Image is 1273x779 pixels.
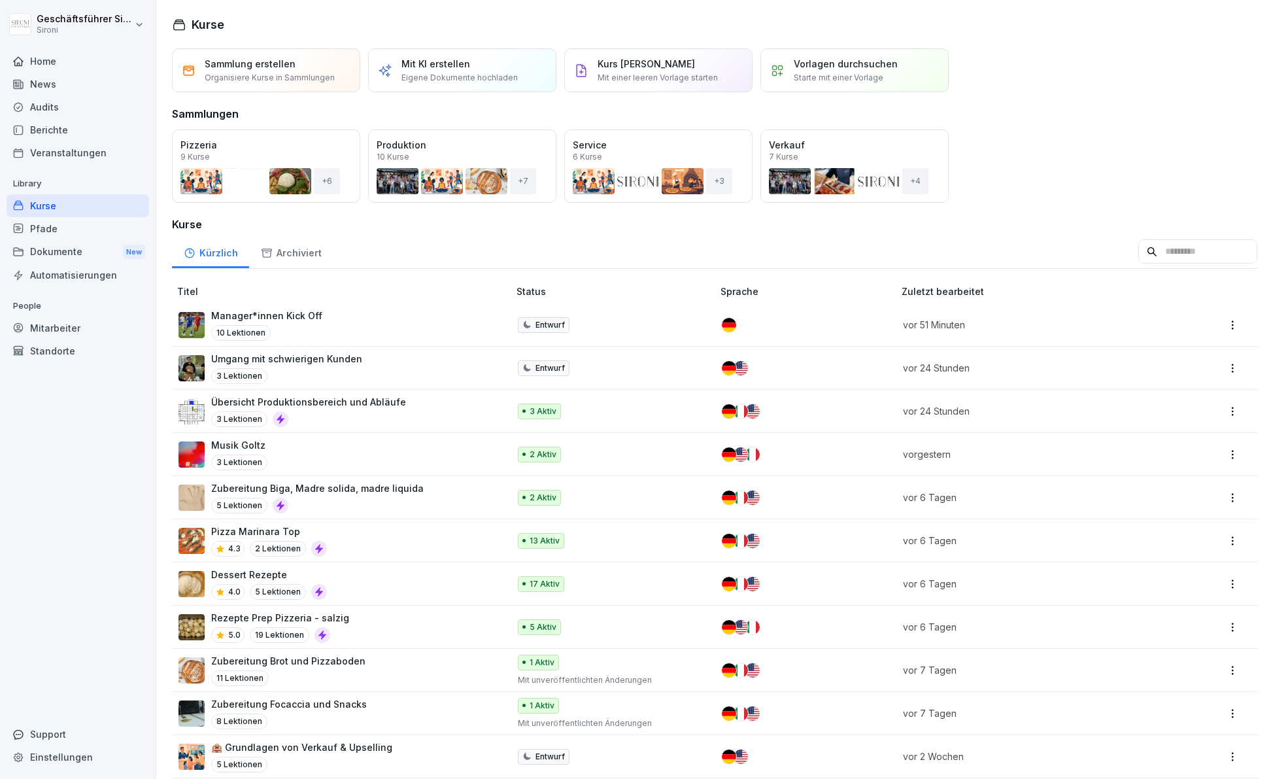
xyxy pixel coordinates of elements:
[530,700,554,712] p: 1 Aktiv
[902,285,1166,298] p: Zuletzt bearbeitet
[903,491,1151,504] p: vor 6 Tagen
[598,72,718,84] p: Mit einer leeren Vorlage starten
[530,657,554,668] p: 1 Aktiv
[535,362,565,374] p: Entwurf
[314,168,340,194] div: + 6
[794,57,898,71] p: Vorlagen durchsuchen
[37,26,132,35] p: Sironi
[228,586,241,598] p: 4.0
[745,706,760,721] img: us.svg
[769,138,940,152] p: Verkauf
[211,325,271,341] p: 10 Lektionen
[211,438,267,452] p: Musik Goltz
[249,235,333,268] a: Archiviert
[903,706,1151,720] p: vor 7 Tagen
[721,285,897,298] p: Sprache
[7,317,149,339] a: Mitarbeiter
[211,611,349,625] p: Rezepte Prep Pizzeria - salzig
[734,706,748,721] img: it.svg
[7,73,149,95] a: News
[903,447,1151,461] p: vorgestern
[7,118,149,141] div: Berichte
[734,620,748,634] img: us.svg
[530,535,560,547] p: 13 Aktiv
[903,404,1151,418] p: vor 24 Stunden
[211,455,267,470] p: 3 Lektionen
[178,701,205,727] img: gxsr99ubtjittqjfg6pwkycm.png
[518,674,700,686] p: Mit unveröffentlichten Änderungen
[211,568,327,581] p: Dessert Rezepte
[734,491,748,505] img: it.svg
[745,620,760,634] img: it.svg
[211,352,362,366] p: Umgang mit schwierigen Kunden
[192,16,224,33] h1: Kurse
[903,663,1151,677] p: vor 7 Tagen
[178,528,205,554] img: jnx4cumldtmuu36vvhh5e6s9.png
[734,750,748,764] img: us.svg
[734,447,748,462] img: us.svg
[903,620,1151,634] p: vor 6 Tagen
[172,216,1257,232] h3: Kurse
[178,398,205,424] img: yywuv9ckt9ax3nq56adns8w7.png
[722,663,736,678] img: de.svg
[598,57,695,71] p: Kurs [PERSON_NAME]
[573,153,602,161] p: 6 Kurse
[178,441,205,468] img: yh4wz2vfvintp4rn1kv0mog4.png
[178,657,205,684] img: w9nobtcttnghg4wslidxrrlr.png
[7,746,149,769] div: Einstellungen
[745,663,760,678] img: us.svg
[722,361,736,375] img: de.svg
[745,447,760,462] img: it.svg
[401,57,470,71] p: Mit KI erstellen
[7,264,149,286] a: Automatisierungen
[180,153,210,161] p: 9 Kurse
[228,543,241,555] p: 4.3
[7,194,149,217] a: Kurse
[211,525,327,538] p: Pizza Marinara Top
[722,447,736,462] img: de.svg
[7,50,149,73] a: Home
[211,670,269,686] p: 11 Lektionen
[769,153,798,161] p: 7 Kurse
[722,318,736,332] img: de.svg
[211,481,424,495] p: Zubereitung Biga, Madre solida, madre liquida
[211,309,322,322] p: Manager*innen Kick Off
[530,406,556,417] p: 3 Aktiv
[228,629,241,641] p: 5.0
[178,312,205,338] img: djmyo9e9lvarpqz0q6xij6ca.png
[205,57,296,71] p: Sammlung erstellen
[734,361,748,375] img: us.svg
[573,138,744,152] p: Service
[178,744,205,770] img: a8yn40tlpli2795yia0sxgfc.png
[37,14,132,25] p: Geschäftsführer Sironi
[172,106,239,122] h3: Sammlungen
[745,534,760,548] img: us.svg
[211,740,392,754] p: 🏨 Grundlagen von Verkauf & Upselling
[368,130,556,203] a: Produktion10 Kurse+7
[518,718,700,729] p: Mit unveröffentlichten Änderungen
[250,584,306,600] p: 5 Lektionen
[178,571,205,597] img: fr9tmtynacnbc68n3kf2tpkd.png
[722,534,736,548] img: de.svg
[211,757,267,772] p: 5 Lektionen
[7,141,149,164] a: Veranstaltungen
[903,750,1151,763] p: vor 2 Wochen
[211,395,406,409] p: Übersicht Produktionsbereich und Abläufe
[903,577,1151,591] p: vor 6 Tagen
[7,339,149,362] a: Standorte
[745,491,760,505] img: us.svg
[123,245,145,260] div: New
[722,706,736,721] img: de.svg
[211,368,267,384] p: 3 Lektionen
[745,577,760,591] img: us.svg
[250,627,309,643] p: 19 Lektionen
[7,723,149,746] div: Support
[722,750,736,764] img: de.svg
[172,235,249,268] a: Kürzlich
